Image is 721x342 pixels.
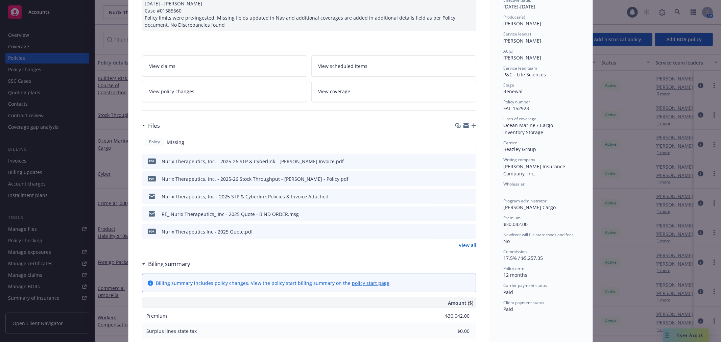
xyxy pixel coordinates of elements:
[503,54,541,61] span: [PERSON_NAME]
[142,55,307,77] a: View claims
[148,158,156,164] span: pdf
[503,249,527,254] span: Commission
[430,326,474,336] input: 0.00
[162,211,299,218] div: RE_ Nurix Therapeutics_ Inc - 2025 Quote - BIND ORDER.msg
[162,158,344,165] div: Nurix Therapeutics, Inc. - 2025-26 STP & Cyberlink - [PERSON_NAME] Invoice.pdf
[503,289,513,295] span: Paid
[503,266,524,271] span: Policy term
[503,255,543,261] span: 17.5% / $5,257.35
[149,63,175,70] span: View claims
[503,14,525,20] span: Producer(s)
[503,157,535,163] span: Writing company
[503,48,513,54] span: AC(s)
[467,211,474,218] button: preview file
[457,175,462,182] button: download file
[430,311,474,321] input: 0.00
[503,215,521,221] span: Premium
[148,121,160,130] h3: Files
[503,140,517,146] span: Carrier
[448,299,473,307] span: Amount ($)
[146,328,197,334] span: Surplus lines state tax
[503,38,541,44] span: [PERSON_NAME]
[311,55,477,77] a: View scheduled items
[148,139,161,145] span: Policy
[503,198,547,204] span: Program administrator
[503,71,546,78] span: P&C - Life Sciences
[148,176,156,181] span: pdf
[149,88,194,95] span: View policy changes
[318,88,351,95] span: View coverage
[459,242,476,249] a: View all
[503,88,523,95] span: Renewal
[457,193,462,200] button: download file
[457,158,462,165] button: download file
[162,193,329,200] div: Nurix Therapeutics, Inc - 2025 STP & Cyberlink Policies & Invoice Attached
[503,116,536,122] span: Lines of coverage
[503,187,505,194] span: -
[156,279,391,287] div: Billing summary includes policy changes. View the policy start billing summary on the .
[148,229,156,234] span: pdf
[503,82,514,88] span: Stage
[142,260,190,268] div: Billing summary
[503,146,536,152] span: Beazley Group
[503,232,574,238] span: Newfront will file state taxes and fees
[352,280,389,286] a: policy start page
[148,260,190,268] h3: Billing summary
[467,228,474,235] button: preview file
[503,20,541,27] span: [PERSON_NAME]
[503,122,579,129] div: Ocean Marine / Cargo
[503,129,579,136] div: Inventory Storage
[503,238,510,244] span: No
[503,99,530,105] span: Policy number
[467,175,474,182] button: preview file
[503,221,528,227] span: $30,042.00
[146,313,167,319] span: Premium
[503,65,537,71] span: Service lead team
[142,121,160,130] div: Files
[503,204,556,211] span: [PERSON_NAME] Cargo
[503,300,544,306] span: Client payment status
[467,158,474,165] button: preview file
[503,272,527,278] span: 12 months
[457,228,462,235] button: download file
[457,211,462,218] button: download file
[467,193,474,200] button: preview file
[162,175,349,182] div: Nurix Therapeutics, Inc. - 2025-26 Stock Throughput - [PERSON_NAME] - Policy.pdf
[167,139,184,146] span: Missing
[503,105,529,112] span: FAL-152923
[503,283,547,288] span: Carrier payment status
[162,228,253,235] div: Nurix Therapeutics Inc - 2025 Quote.pdf
[311,81,477,102] a: View coverage
[503,163,567,177] span: [PERSON_NAME] Insurance Company, Inc.
[142,81,307,102] a: View policy changes
[503,31,531,37] span: Service lead(s)
[503,181,525,187] span: Wholesaler
[503,306,513,312] span: Paid
[318,63,368,70] span: View scheduled items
